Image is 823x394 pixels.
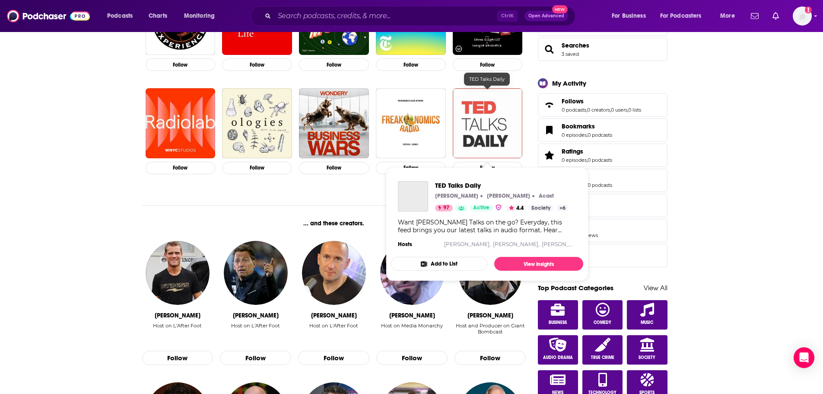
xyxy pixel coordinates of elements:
[543,355,573,360] span: Audio Drama
[464,73,510,86] div: TED Talks Daily
[443,204,449,212] span: 97
[562,107,586,113] a: 0 podcasts
[641,320,653,325] span: Music
[381,323,443,329] div: Host on Media Monarchy
[155,312,200,319] div: Jerome Rothen
[146,241,210,305] img: Jerome Rothen
[562,97,584,105] span: Follows
[231,323,280,329] div: Host on L'After Foot
[376,58,446,71] button: Follow
[146,58,216,71] button: Follow
[627,107,628,113] span: ,
[538,169,667,192] span: Reviews
[398,181,428,211] a: TED Talks Daily
[376,88,446,158] img: Freakonomics Radio
[389,312,435,319] div: James Evan Pilato
[435,205,453,211] a: 97
[493,241,540,247] a: [PERSON_NAME],
[524,11,568,21] button: Open AdvancedNew
[539,192,554,199] p: Acast
[487,192,530,199] p: [PERSON_NAME]
[538,144,667,167] span: Ratings
[562,51,579,57] a: 3 saved
[222,88,292,158] a: Ologies with Alie Ward
[224,241,288,305] img: Daniel Riolo
[470,205,493,211] a: Active
[612,10,646,22] span: For Business
[444,241,491,247] a: [PERSON_NAME],
[660,10,702,22] span: For Podcasters
[398,241,412,248] h4: Hosts
[588,132,612,138] a: 0 podcasts
[494,257,583,271] a: View Insights
[274,9,497,23] input: Search podcasts, credits, & more...
[655,9,714,23] button: open menu
[562,157,587,163] a: 0 episodes
[587,157,588,163] span: ,
[454,351,526,365] button: Follow
[538,38,667,61] span: Searches
[541,149,558,161] a: Ratings
[467,312,513,319] div: Brad Shoemaker
[541,124,558,136] a: Bookmarks
[538,284,613,292] a: Top Podcast Categories
[454,323,526,335] div: Host and Producer on Giant Bombcast
[606,9,657,23] button: open menu
[495,204,502,211] img: verified Badge
[233,312,279,319] div: Daniel Riolo
[302,241,366,305] img: Gilbert Brisbois
[793,6,812,26] span: Logged in as carolinejames
[611,107,627,113] a: 0 users
[309,323,358,329] div: Host on L'After Foot
[587,107,610,113] a: 0 creators
[644,284,667,292] a: View All
[538,219,667,242] span: Likes
[231,323,280,341] div: Host on L'After Foot
[146,88,216,158] img: Radiolab
[528,205,554,211] a: Society
[299,58,369,71] button: Follow
[538,119,667,142] span: Bookmarks
[562,97,641,105] a: Follows
[178,9,226,23] button: open menu
[562,147,583,155] span: Ratings
[311,312,357,319] div: Gilbert Brisbois
[562,132,587,138] a: 0 episodes
[298,351,369,365] button: Follow
[594,320,611,325] span: Comedy
[381,323,443,341] div: Host on Media Monarchy
[562,122,595,130] span: Bookmarks
[454,323,526,341] div: Host and Producer on Giant Bombcast
[299,88,369,158] img: Business Wars
[473,204,489,212] span: Active
[7,8,90,24] img: Podchaser - Follow, Share and Rate Podcasts
[538,194,667,217] a: My Alerts
[380,241,444,305] a: James Evan Pilato
[538,300,578,330] a: Business
[587,132,588,138] span: ,
[552,5,568,13] span: New
[588,182,612,188] a: 0 podcasts
[101,9,144,23] button: open menu
[453,88,523,158] img: TED Talks Daily
[538,93,667,117] span: Follows
[153,323,202,341] div: Host on L'After Foot
[376,162,446,174] button: Follow
[541,43,558,55] a: Searches
[259,6,584,26] div: Search podcasts, credits, & more...
[376,351,448,365] button: Follow
[793,6,812,26] button: Show profile menu
[107,10,133,22] span: Podcasts
[143,9,172,23] a: Charts
[549,320,567,325] span: Business
[552,79,586,87] div: My Activity
[582,300,623,330] a: Comedy
[497,10,518,22] span: Ctrl K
